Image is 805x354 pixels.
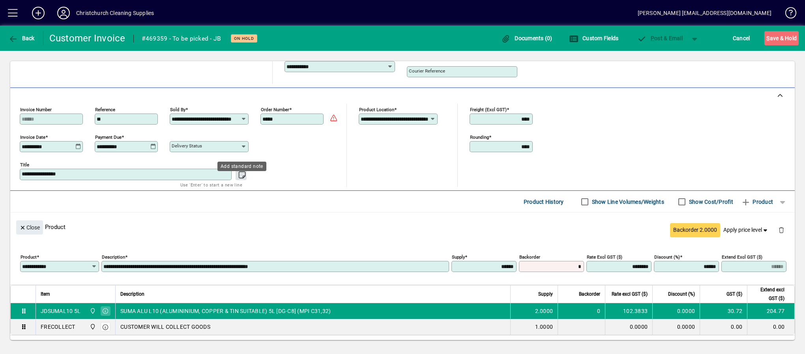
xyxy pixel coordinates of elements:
[452,254,465,260] mat-label: Supply
[638,7,771,19] div: [PERSON_NAME] [EMAIL_ADDRESS][DOMAIN_NAME]
[217,162,266,171] div: Add standard note
[766,32,797,45] span: ave & Hold
[519,254,540,260] mat-label: Backorder
[652,319,700,335] td: 0.0000
[766,35,769,41] span: S
[569,35,619,41] span: Custom Fields
[747,303,794,319] td: 204.77
[590,198,664,206] label: Show Line Volumes/Weights
[535,323,553,331] span: 1.0000
[20,134,45,140] mat-label: Invoice date
[610,323,648,331] div: 0.0000
[120,290,144,298] span: Description
[651,35,654,41] span: P
[120,323,210,331] span: CUSTOMER WILL COLLECT GOODS
[16,220,43,235] button: Close
[499,31,554,45] button: Documents (0)
[612,290,648,298] span: Rate excl GST ($)
[409,68,445,74] mat-label: Courier Reference
[14,224,45,231] app-page-header-button: Close
[633,31,687,45] button: Post & Email
[520,195,567,209] button: Product History
[597,307,600,315] span: 0
[21,254,37,260] mat-label: Product
[41,307,80,315] div: JDSUMAL10 5L
[538,290,553,298] span: Supply
[772,220,791,239] button: Delete
[8,35,35,41] span: Back
[41,290,50,298] span: Item
[88,307,97,315] span: Christchurch Cleaning Supplies Ltd
[535,307,553,315] span: 2.0000
[49,32,125,45] div: Customer Invoice
[567,31,621,45] button: Custom Fields
[470,134,489,140] mat-label: Rounding
[142,32,221,45] div: #469359 - To be picked - JB
[772,226,791,233] app-page-header-button: Delete
[234,36,254,41] span: On hold
[261,107,289,112] mat-label: Order number
[20,162,29,168] mat-label: Title
[6,31,37,45] button: Back
[764,31,799,45] button: Save & Hold
[670,223,720,237] button: Backorder 2.0000
[610,307,648,315] div: 102.3833
[587,254,622,260] mat-label: Rate excl GST ($)
[172,143,202,149] mat-label: Delivery status
[359,107,394,112] mat-label: Product location
[687,198,733,206] label: Show Cost/Profit
[652,303,700,319] td: 0.0000
[95,134,122,140] mat-label: Payment due
[170,107,185,112] mat-label: Sold by
[700,319,747,335] td: 0.00
[41,323,75,331] div: FRECOLLECT
[76,7,154,19] div: Christchurch Cleaning Supplies
[19,221,40,234] span: Close
[723,226,769,234] span: Apply price level
[20,107,52,112] mat-label: Invoice number
[102,254,125,260] mat-label: Description
[779,2,795,27] a: Knowledge Base
[720,223,772,237] button: Apply price level
[26,6,51,20] button: Add
[726,290,742,298] span: GST ($)
[733,32,750,45] span: Cancel
[747,319,794,335] td: 0.00
[579,290,600,298] span: Backorder
[752,285,784,303] span: Extend excl GST ($)
[700,303,747,319] td: 30.72
[654,254,680,260] mat-label: Discount (%)
[10,212,795,241] div: Product
[470,107,507,112] mat-label: Freight (excl GST)
[731,31,752,45] button: Cancel
[637,35,683,41] span: ost & Email
[120,307,331,315] span: SUMA ALU L10 (ALUMININIUM, COPPER & TIN SUITABLE) 5L [DG-C8] (MPI C31,32)
[524,196,564,208] span: Product History
[668,290,695,298] span: Discount (%)
[95,107,115,112] mat-label: Reference
[88,322,97,331] span: Christchurch Cleaning Supplies Ltd
[180,180,242,189] mat-hint: Use 'Enter' to start a new line
[501,35,552,41] span: Documents (0)
[51,6,76,20] button: Profile
[673,226,717,234] span: Backorder 2.0000
[722,254,762,260] mat-label: Extend excl GST ($)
